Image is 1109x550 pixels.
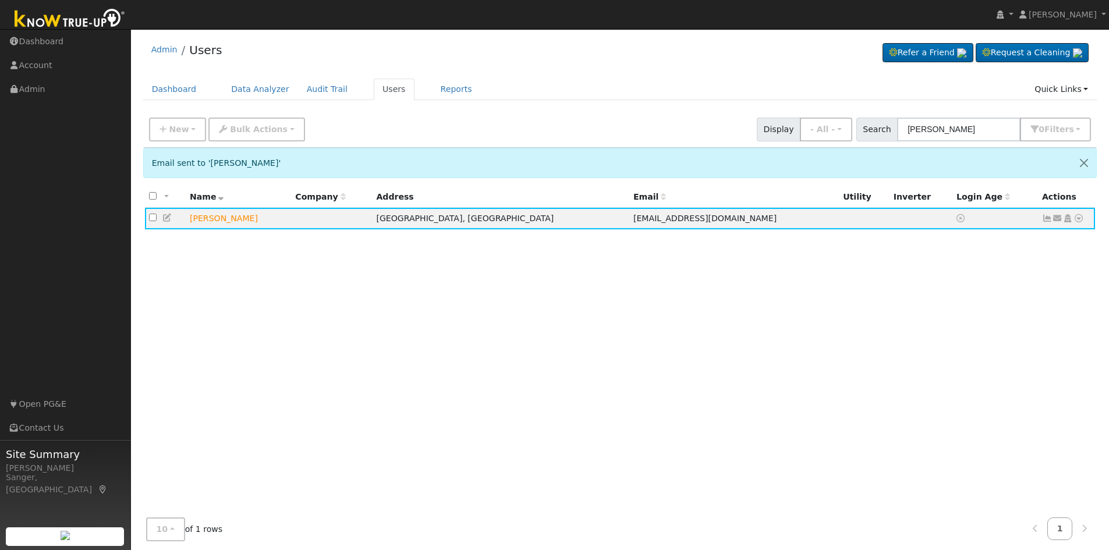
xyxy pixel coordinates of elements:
span: [PERSON_NAME] [1029,10,1097,19]
span: Company name [295,192,345,201]
div: Address [376,191,625,203]
button: 10 [146,517,185,541]
a: 1 [1047,517,1073,540]
span: s [1069,125,1073,134]
a: Login As [1062,214,1073,223]
div: Sanger, [GEOGRAPHIC_DATA] [6,471,125,496]
span: Email sent to '[PERSON_NAME]' [152,158,281,168]
img: retrieve [957,48,966,58]
a: Request a Cleaning [976,43,1089,63]
a: Refer a Friend [883,43,973,63]
div: [PERSON_NAME] [6,462,125,474]
a: No login access [956,214,967,223]
span: 10 [157,524,168,534]
span: Filter [1044,125,1074,134]
a: Map [98,485,108,494]
a: Admin [151,45,178,54]
div: Inverter [894,191,948,203]
img: retrieve [61,531,70,540]
span: Days since last login [956,192,1010,201]
span: Email [633,192,666,201]
a: Users [374,79,414,100]
button: New [149,118,207,141]
button: Bulk Actions [208,118,304,141]
img: retrieve [1073,48,1082,58]
span: New [169,125,189,134]
a: Edit User [162,213,173,222]
a: Quick Links [1026,79,1097,100]
div: Actions [1042,191,1091,203]
input: Search [897,118,1021,141]
a: Other actions [1073,212,1084,225]
a: Dashboard [143,79,205,100]
span: Name [190,192,224,201]
a: mberubeca@aol.com [1053,212,1063,225]
td: [GEOGRAPHIC_DATA], [GEOGRAPHIC_DATA] [372,208,629,229]
a: Reports [432,79,481,100]
td: Lead [186,208,291,229]
div: Utility [843,191,885,203]
span: [EMAIL_ADDRESS][DOMAIN_NAME] [633,214,777,223]
span: Site Summary [6,446,125,462]
span: Display [757,118,800,141]
a: Audit Trail [298,79,356,100]
a: Data Analyzer [222,79,298,100]
span: of 1 rows [146,517,223,541]
img: Know True-Up [9,6,131,33]
span: Bulk Actions [230,125,288,134]
a: Not connected [1042,214,1053,223]
a: Users [189,43,222,57]
button: - All - [800,118,852,141]
button: 0Filters [1020,118,1091,141]
span: Search [856,118,898,141]
button: Close [1072,148,1096,177]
